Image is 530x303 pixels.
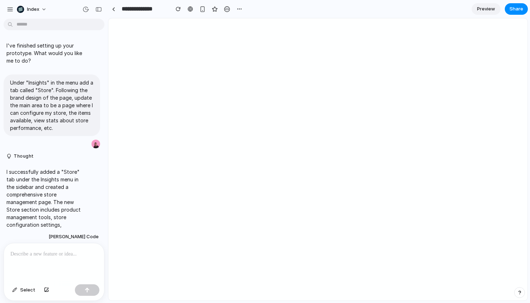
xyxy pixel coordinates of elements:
button: Share [505,3,528,15]
span: Select [20,286,35,294]
button: [PERSON_NAME] Code [46,230,101,243]
button: Select [9,284,39,296]
p: Under "Insights" in the menu add a tab called "Store". Following the brand design of the page, up... [10,79,94,132]
span: Share [509,5,523,13]
span: Index [27,6,39,13]
p: I successfully added a "Store" tab under the Insights menu in the sidebar and created a comprehen... [6,168,84,289]
p: I've finished setting up your prototype. What would you like me to do? [6,42,84,64]
span: [PERSON_NAME] Code [49,233,99,240]
a: Preview [472,3,500,15]
button: Index [14,4,50,15]
span: Preview [477,5,495,13]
